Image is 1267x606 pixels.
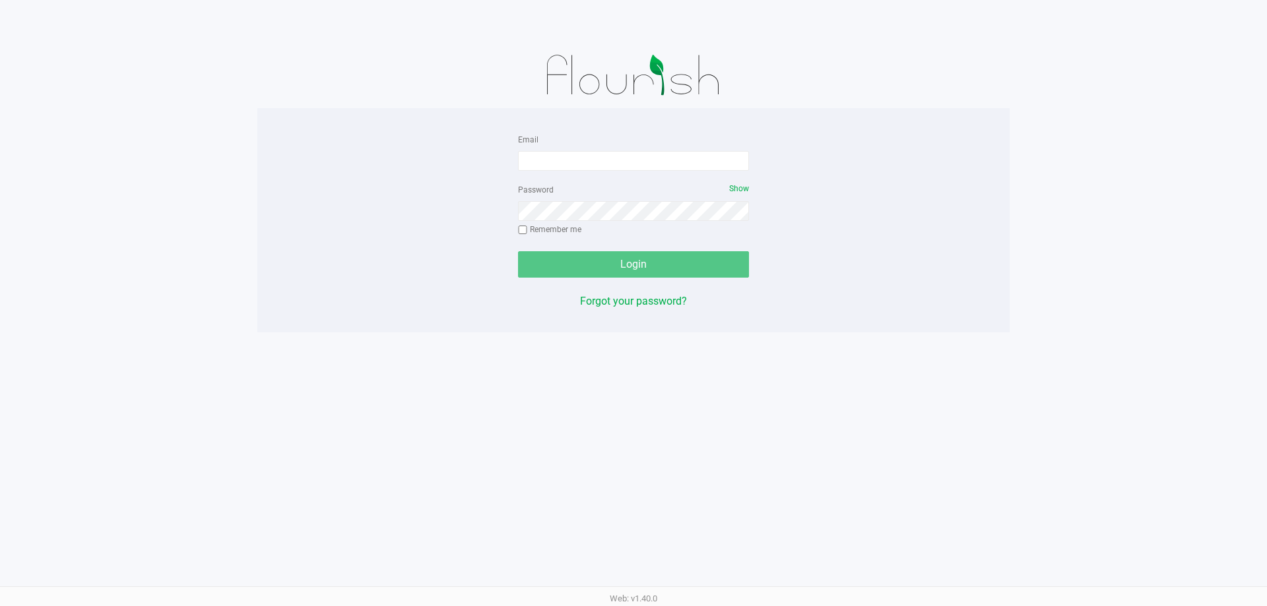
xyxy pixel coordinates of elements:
span: Show [729,184,749,193]
button: Forgot your password? [580,293,687,309]
input: Remember me [518,226,527,235]
label: Email [518,134,538,146]
label: Remember me [518,224,581,235]
span: Web: v1.40.0 [610,593,657,603]
label: Password [518,184,554,196]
